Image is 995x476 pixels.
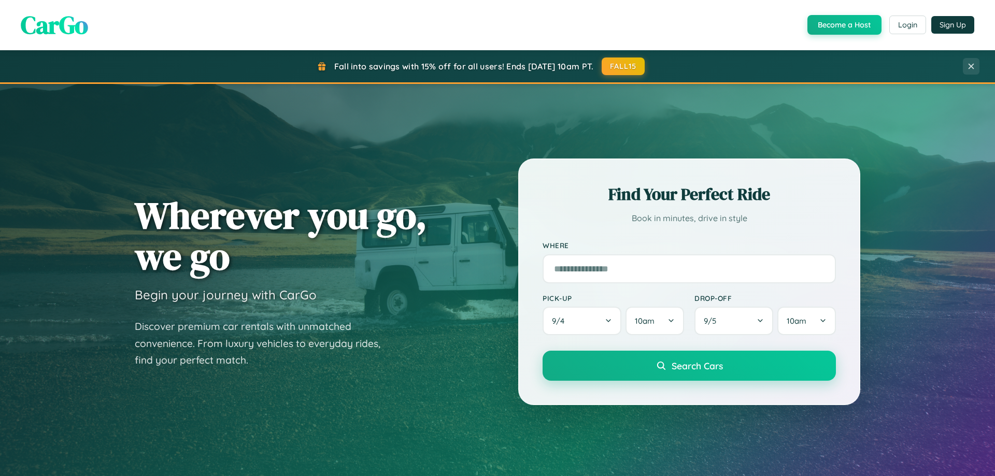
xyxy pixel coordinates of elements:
[635,316,655,326] span: 10am
[672,360,723,371] span: Search Cars
[543,211,836,226] p: Book in minutes, drive in style
[334,61,594,71] span: Fall into savings with 15% off for all users! Ends [DATE] 10am PT.
[543,307,621,335] button: 9/4
[543,351,836,381] button: Search Cars
[694,307,773,335] button: 9/5
[135,287,317,302] h3: Begin your journey with CarGo
[135,318,394,369] p: Discover premium car rentals with unmatched convenience. From luxury vehicles to everyday rides, ...
[807,15,882,35] button: Become a Host
[787,316,806,326] span: 10am
[931,16,974,34] button: Sign Up
[543,294,684,302] label: Pick-up
[21,8,88,42] span: CarGo
[704,316,721,326] span: 9 / 5
[552,316,570,326] span: 9 / 4
[694,294,836,302] label: Drop-off
[777,307,836,335] button: 10am
[543,183,836,206] h2: Find Your Perfect Ride
[889,16,926,34] button: Login
[135,195,427,277] h1: Wherever you go, we go
[543,241,836,250] label: Where
[626,307,684,335] button: 10am
[602,57,645,75] button: FALL15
